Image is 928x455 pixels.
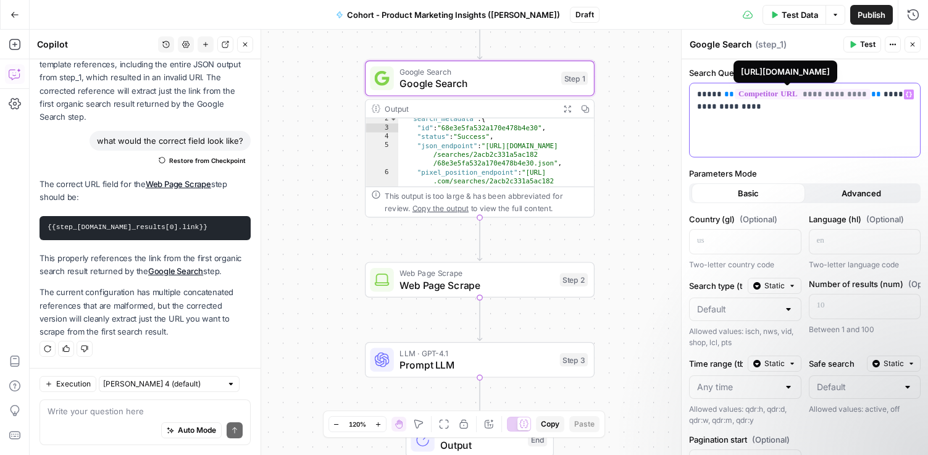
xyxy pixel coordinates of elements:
g: Edge from step_2 to step_3 [477,298,482,341]
label: Number of results (num) [809,278,921,290]
label: Time range (tbs) [689,357,743,370]
input: Default [697,303,779,315]
span: Web Page Scrape [399,278,554,293]
div: Two-letter language code [809,259,921,270]
button: Copy [536,416,564,432]
span: Static [884,358,904,369]
span: 120% [349,419,366,429]
span: Cohort - Product Marketing Insights ([PERSON_NAME]) [347,9,560,21]
div: 2 [366,115,398,123]
button: Advanced [805,183,919,203]
p: The current configuration has multiple concatenated references that are malformed, but the correc... [40,286,251,338]
div: LLM · GPT-4.1Prompt LLMStep 3 [365,342,595,378]
div: Google SearchGoogle SearchStep 1Output "search_metadata":{ "id":"68e3e5fa532a170e478b4e30", "stat... [365,61,595,217]
div: Step 3 [560,353,588,367]
button: Test [843,36,881,52]
span: ( step_1 ) [755,38,787,51]
span: Copy the output [412,204,469,212]
div: 4 [366,132,398,141]
p: The correct URL field for the step should be: [40,178,251,204]
span: Publish [858,9,885,21]
div: what would the correct field look like? [90,131,251,151]
span: Output [440,438,522,453]
div: Allowed values: isch, nws, vid, shop, lcl, pts [689,326,801,348]
div: Step 2 [560,273,588,286]
span: LLM · GPT-4.1 [399,347,554,359]
div: Allowed values: active, off [809,404,921,415]
span: Static [764,280,785,291]
button: Publish [850,5,893,25]
span: Draft [575,9,594,20]
span: Test Data [782,9,818,21]
button: Test Data [763,5,826,25]
span: Google Search [399,76,555,91]
label: Search Query [689,67,921,79]
input: Any time [697,381,779,393]
span: (Optional) [740,213,777,225]
button: Paste [569,416,600,432]
label: Country (gl) [689,213,801,225]
span: (Optional) [752,433,790,446]
label: Language (hl) [809,213,921,225]
textarea: Google Search [690,38,752,51]
div: Allowed values: qdr:h, qdr:d, qdr:w, qdr:m, qdr:y [689,404,801,426]
button: Auto Mode [161,422,222,438]
label: Pagination start [689,433,801,446]
div: Web Page ScrapeWeb Page ScrapeStep 2 [365,262,595,298]
div: Output [385,102,554,114]
div: [URL][DOMAIN_NAME] [741,65,830,78]
div: End [528,433,547,447]
a: Google Search [148,266,203,276]
span: Copy [541,419,559,430]
p: The issue was that the current URL configuration was attempting to concatenate multiple malformed... [40,32,251,123]
label: Safe search [809,357,863,370]
span: Toggle code folding, rows 2 through 12 [390,115,398,123]
div: 5 [366,141,398,168]
span: Restore from Checkpoint [169,156,246,165]
span: (Optional) [866,213,904,225]
span: Web Page Scrape [399,267,554,279]
button: Execution [40,376,96,392]
span: Auto Mode [178,425,216,436]
button: Static [748,278,801,294]
span: Paste [574,419,595,430]
p: This properly references the link from the first organic search result returned by the step. [40,252,251,278]
span: Execution [56,378,91,390]
div: Step 1 [561,72,588,85]
span: Basic [738,187,759,199]
g: Edge from step_1 to step_2 [477,217,482,261]
g: Edge from step_3 to end [477,378,482,421]
span: Test [860,39,876,50]
span: Advanced [842,187,881,199]
code: {{step_[DOMAIN_NAME]_results[0].link}} [48,223,207,231]
button: Cohort - Product Marketing Insights ([PERSON_NAME]) [328,5,567,25]
input: Default [817,381,898,393]
button: Restore from Checkpoint [154,153,251,168]
g: Edge from start to step_1 [477,16,482,59]
div: 6 [366,168,398,204]
button: Static [867,356,921,372]
span: Static [764,358,785,369]
label: Search type (tbm) [689,280,743,292]
span: Prompt LLM [399,357,554,372]
button: Static [748,356,801,372]
div: This output is too large & has been abbreviated for review. to view the full content. [385,190,588,214]
span: Google Search [399,65,555,77]
input: Claude Sonnet 4 (default) [103,378,222,390]
div: Two-letter country code [689,259,801,270]
div: 3 [366,123,398,132]
a: Web Page Scrape [146,179,211,189]
div: Between 1 and 100 [809,324,921,335]
label: Parameters Mode [689,167,921,180]
div: Copilot [37,38,154,51]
